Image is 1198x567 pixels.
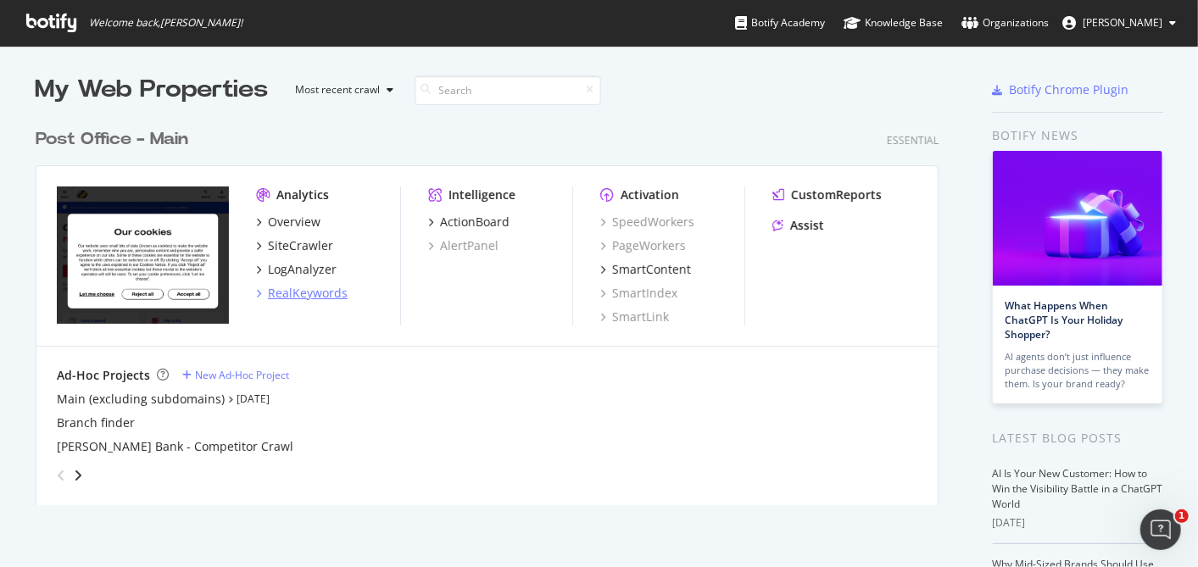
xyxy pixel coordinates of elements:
a: Post Office - Main [36,127,195,152]
div: Post Office - Main [36,127,188,152]
a: Botify Chrome Plugin [993,81,1129,98]
img: *postoffice.co.uk [57,186,229,324]
div: Botify Chrome Plugin [1010,81,1129,98]
div: Most recent crawl [296,85,381,95]
div: LogAnalyzer [268,261,337,278]
div: grid [36,107,952,505]
div: Organizations [961,14,1049,31]
div: Activation [621,186,679,203]
div: angle-left [50,462,72,489]
a: SmartLink [600,309,669,325]
iframe: Intercom live chat [1140,509,1181,550]
a: Assist [772,217,824,234]
div: SmartContent [612,261,691,278]
div: RealKeywords [268,285,348,302]
div: New Ad-Hoc Project [195,368,289,382]
a: [PERSON_NAME] Bank - Competitor Crawl [57,438,293,455]
a: Branch finder [57,414,135,431]
a: AI Is Your New Customer: How to Win the Visibility Battle in a ChatGPT World [993,466,1163,511]
a: PageWorkers [600,237,686,254]
button: [PERSON_NAME] [1049,9,1190,36]
div: Ad-Hoc Projects [57,367,150,384]
span: Welcome back, [PERSON_NAME] ! [89,16,242,30]
span: Camilo Ramirez [1083,15,1162,30]
div: AI agents don’t just influence purchase decisions — they make them. Is your brand ready? [1006,350,1150,391]
a: SmartContent [600,261,691,278]
div: Botify news [993,126,1163,145]
a: [DATE] [237,392,270,406]
a: CustomReports [772,186,882,203]
div: angle-right [72,467,84,484]
div: Assist [790,217,824,234]
a: What Happens When ChatGPT Is Your Holiday Shopper? [1006,298,1123,342]
div: Analytics [276,186,329,203]
div: Overview [268,214,320,231]
div: My Web Properties [36,73,269,107]
a: Main (excluding subdomains) [57,391,225,408]
a: SmartIndex [600,285,677,302]
img: What Happens When ChatGPT Is Your Holiday Shopper? [993,151,1162,286]
div: Botify Academy [735,14,825,31]
div: SiteCrawler [268,237,333,254]
span: 1 [1175,509,1189,523]
button: Most recent crawl [282,76,401,103]
a: New Ad-Hoc Project [182,368,289,382]
a: SiteCrawler [256,237,333,254]
a: Overview [256,214,320,231]
div: CustomReports [791,186,882,203]
a: SpeedWorkers [600,214,694,231]
div: Intelligence [449,186,515,203]
a: RealKeywords [256,285,348,302]
input: Search [415,75,601,105]
a: LogAnalyzer [256,261,337,278]
a: AlertPanel [428,237,499,254]
div: ActionBoard [440,214,510,231]
div: [DATE] [993,515,1163,531]
a: ActionBoard [428,214,510,231]
div: Latest Blog Posts [993,429,1163,447]
div: Essential [887,133,939,147]
div: Knowledge Base [844,14,943,31]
